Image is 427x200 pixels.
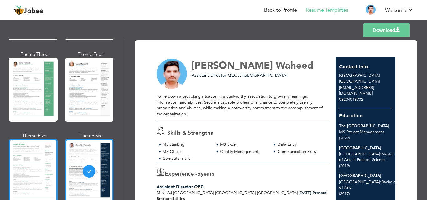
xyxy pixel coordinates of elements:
[339,63,368,70] span: Contact Info
[339,145,392,151] div: [GEOGRAPHIC_DATA]
[163,156,210,162] div: Computer skills
[339,151,394,163] span: [GEOGRAPHIC_DATA] Master of Arts in Political Science
[24,8,43,15] span: Jobee
[264,7,297,14] a: Back to Profile
[339,173,392,179] div: [GEOGRAPHIC_DATA]
[215,190,256,196] span: [GEOGRAPHIC_DATA]
[220,142,268,148] div: MS Excel
[197,170,201,178] span: 5
[10,133,59,139] div: Theme Five
[363,23,410,37] a: Download
[192,59,273,72] span: [PERSON_NAME]
[165,170,197,178] span: Experience -
[339,135,350,141] span: (2022)
[339,163,350,169] span: (2019)
[214,190,215,196] span: -
[276,59,314,72] span: Waheed
[339,79,380,84] span: [GEOGRAPHIC_DATA]
[339,112,363,119] span: Education
[157,184,204,190] span: Assistant Director QEC
[339,179,397,191] span: [GEOGRAPHIC_DATA] Bachelor of Arts
[163,149,210,155] div: MS Office
[256,190,257,196] span: ,
[14,5,43,15] a: Jobee
[163,142,210,148] div: Multitasking
[237,72,288,78] span: at [GEOGRAPHIC_DATA]
[306,7,348,14] a: Resume Templates
[299,190,313,196] span: [DATE]
[380,151,381,157] span: /
[299,190,327,196] span: Present
[197,170,214,178] label: years
[10,51,59,58] div: Theme Three
[167,129,213,137] span: Skills & Strengths
[157,94,329,117] div: To tie down a provoking situation in a trustworthy association to grow my learnings, information,...
[339,97,363,102] span: 03204018702
[192,72,237,78] span: Assistant Director QEC
[339,123,392,129] div: The [GEOGRAPHIC_DATA]
[385,7,413,14] a: Welcome
[298,190,299,196] span: |
[14,5,24,15] img: jobee.io
[311,190,313,196] span: -
[278,142,325,148] div: Data Entry
[339,191,350,197] span: (2017)
[380,179,381,185] span: /
[339,85,374,96] span: [EMAIL_ADDRESS][DOMAIN_NAME]
[220,149,268,155] div: Quality Management
[366,5,376,15] img: Profile Img
[257,190,298,196] span: [GEOGRAPHIC_DATA]
[339,129,384,135] span: MS Project Management
[66,133,115,139] div: Theme Six
[157,190,214,196] span: MINHAJ [GEOGRAPHIC_DATA]
[339,73,380,78] span: [GEOGRAPHIC_DATA]
[278,149,325,155] div: Communication Skills
[66,51,115,58] div: Theme Four
[157,59,187,89] img: No image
